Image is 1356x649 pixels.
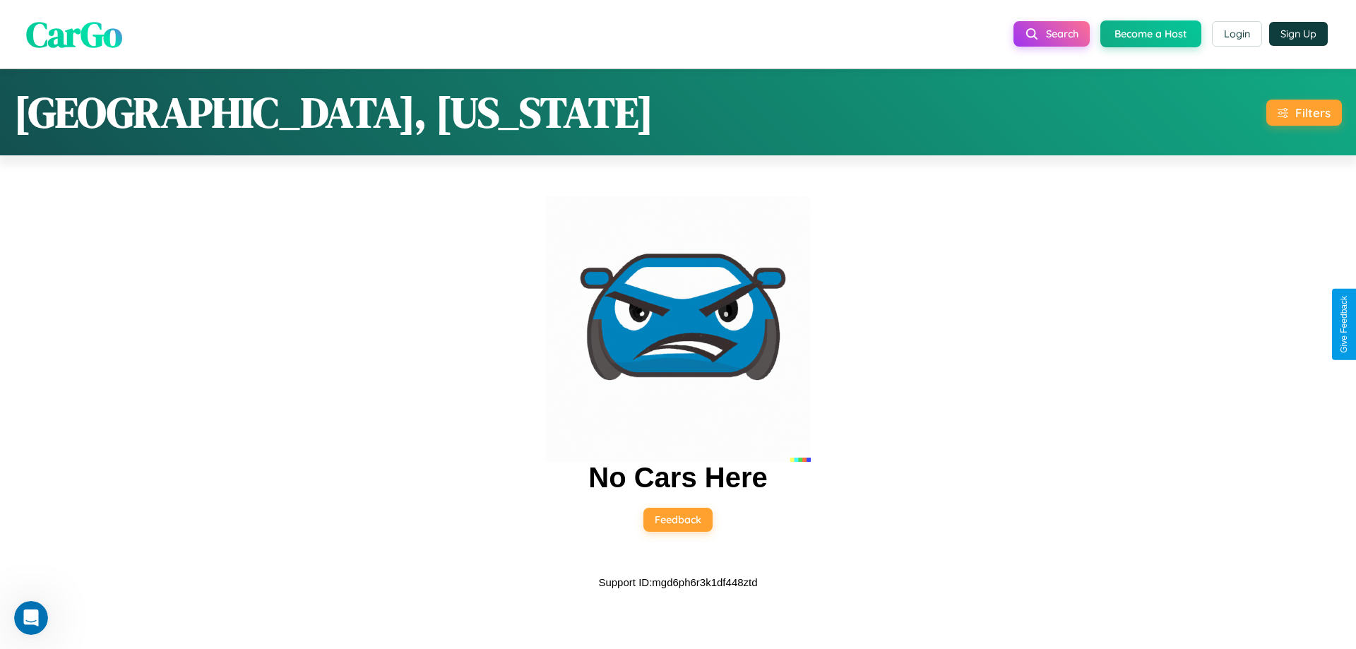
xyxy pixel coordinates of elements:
h2: No Cars Here [588,462,767,494]
button: Login [1212,21,1262,47]
button: Become a Host [1100,20,1201,47]
button: Sign Up [1269,22,1328,46]
button: Filters [1266,100,1342,126]
span: Search [1046,28,1078,40]
button: Search [1013,21,1090,47]
img: car [545,196,811,462]
h1: [GEOGRAPHIC_DATA], [US_STATE] [14,83,653,141]
iframe: Intercom live chat [14,601,48,635]
div: Filters [1295,105,1331,120]
p: Support ID: mgd6ph6r3k1df448ztd [598,573,757,592]
div: Give Feedback [1339,296,1349,353]
button: Feedback [643,508,713,532]
span: CarGo [26,9,122,58]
